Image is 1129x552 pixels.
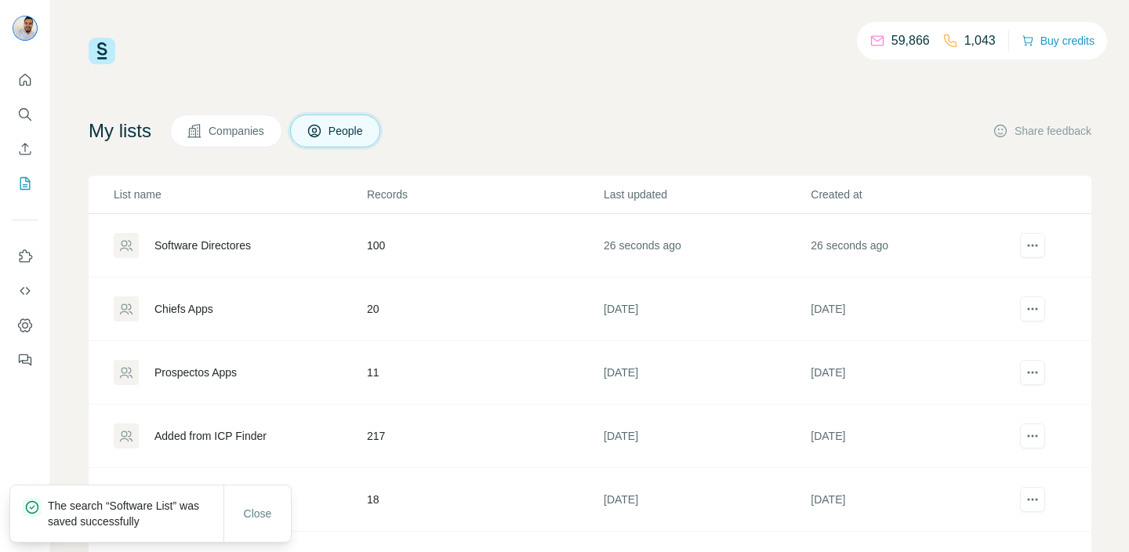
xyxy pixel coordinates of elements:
td: 217 [366,405,603,468]
td: [DATE] [810,278,1017,341]
button: actions [1020,360,1045,385]
span: People [329,123,365,139]
button: My lists [13,169,38,198]
img: Surfe Logo [89,38,115,64]
td: 26 seconds ago [810,214,1017,278]
td: [DATE] [603,278,810,341]
button: Feedback [13,346,38,374]
td: [DATE] [603,405,810,468]
td: [DATE] [603,468,810,532]
td: [DATE] [603,341,810,405]
p: Created at [811,187,1016,202]
button: Search [13,100,38,129]
p: The search “Software List” was saved successfully [48,498,223,529]
div: Software Directores [154,238,251,253]
p: 1,043 [964,31,996,50]
td: 100 [366,214,603,278]
div: Added from ICP Finder [154,428,267,444]
td: 20 [366,278,603,341]
div: Prospectos Apps [154,365,237,380]
button: Close [233,499,283,528]
button: Use Surfe on LinkedIn [13,242,38,271]
button: Share feedback [993,123,1091,139]
button: Quick start [13,66,38,94]
td: 11 [366,341,603,405]
button: actions [1020,296,1045,321]
button: actions [1020,487,1045,512]
button: actions [1020,233,1045,258]
p: 59,866 [891,31,930,50]
td: 18 [366,468,603,532]
td: [DATE] [810,405,1017,468]
td: [DATE] [810,341,1017,405]
img: Avatar [13,16,38,41]
p: Last updated [604,187,809,202]
button: Dashboard [13,311,38,340]
button: Enrich CSV [13,135,38,163]
div: Chiefs Apps [154,301,213,317]
p: Records [367,187,602,202]
button: Use Surfe API [13,277,38,305]
button: Buy credits [1022,30,1095,52]
td: 26 seconds ago [603,214,810,278]
span: Companies [209,123,266,139]
h4: My lists [89,118,151,143]
span: Close [244,506,272,521]
p: List name [114,187,365,202]
td: [DATE] [810,468,1017,532]
button: actions [1020,423,1045,448]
